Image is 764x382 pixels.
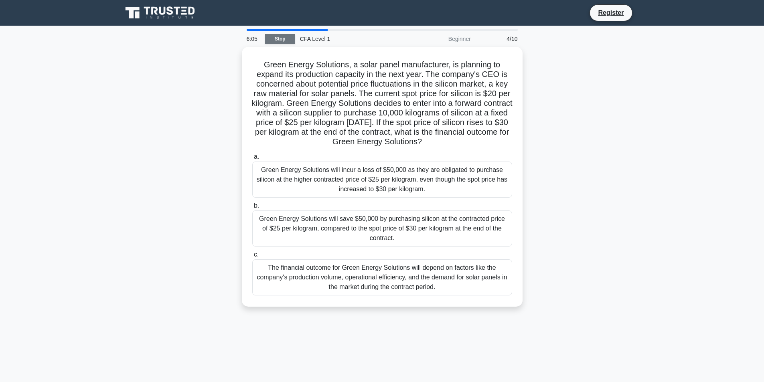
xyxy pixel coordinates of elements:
span: a. [254,153,259,160]
h5: Green Energy Solutions, a solar panel manufacturer, is planning to expand its production capacity... [251,60,513,147]
div: Green Energy Solutions will incur a loss of $50,000 as they are obligated to purchase silicon at ... [252,162,512,198]
a: Register [593,8,628,18]
div: The financial outcome for Green Energy Solutions will depend on factors like the company's produc... [252,259,512,295]
a: Stop [265,34,295,44]
span: b. [254,202,259,209]
div: 4/10 [476,31,523,47]
div: Beginner [405,31,476,47]
div: 6:05 [242,31,265,47]
div: Green Energy Solutions will save $50,000 by purchasing silicon at the contracted price of $25 per... [252,210,512,247]
div: CFA Level 1 [295,31,405,47]
span: c. [254,251,259,258]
